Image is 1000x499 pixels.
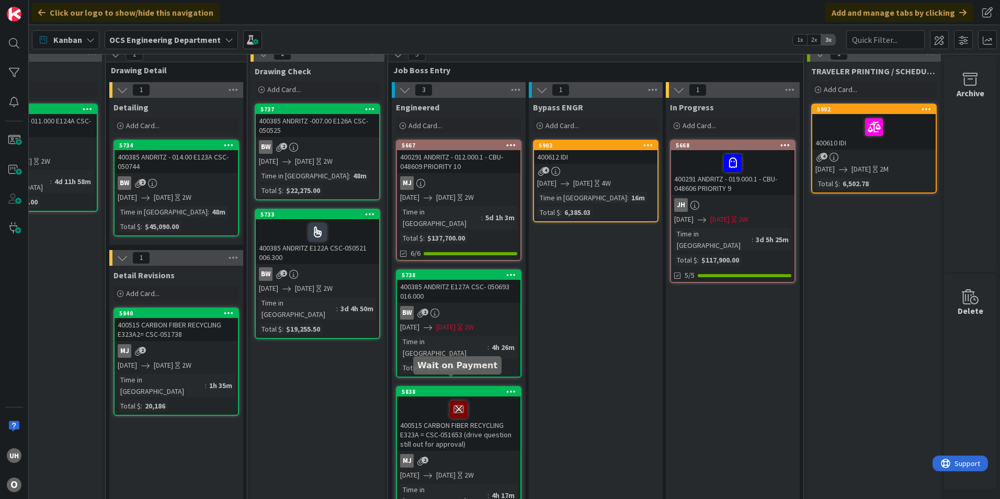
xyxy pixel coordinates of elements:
[671,141,794,195] div: 5668400291 ANDRITZ - 019.000.1 - CBU-048606 PRIORITY 9
[697,254,699,266] span: :
[119,142,238,149] div: 5734
[807,35,821,45] span: 2x
[408,48,426,61] span: 5
[53,33,82,46] span: Kanban
[812,114,936,150] div: 400610 IDI
[259,170,349,182] div: Time in [GEOGRAPHIC_DATA]
[671,150,794,195] div: 400291 ANDRITZ - 019.000.1 - CBU-048606 PRIORITY 9
[397,306,520,320] div: BW
[534,150,657,164] div: 400612 IDI
[396,269,521,378] a: 5738400385 ANDRITZ E127A CSC- 050693 016.000BW[DATE][DATE]2WTime in [GEOGRAPHIC_DATA]:4h 26mTotal...
[349,170,350,182] span: :
[815,164,835,175] span: [DATE]
[397,270,520,303] div: 5738400385 ANDRITZ E127A CSC- 050693 016.000
[22,2,48,14] span: Support
[817,106,936,113] div: 5902
[118,360,137,371] span: [DATE]
[958,304,983,317] div: Delete
[671,141,794,150] div: 5668
[674,198,688,212] div: JH
[295,283,314,294] span: [DATE]
[537,207,560,218] div: Total $
[397,454,520,468] div: MJ
[397,150,520,173] div: 400291 ANDRITZ - 012.000.1 - CBU-048609 PRIORITY 10
[118,400,141,412] div: Total $
[115,309,238,341] div: 5840400515 CARBON FIBER RECYCLING E323A2= CSC-051738
[821,153,827,160] span: 4
[670,102,714,112] span: In Progress
[812,105,936,114] div: 5902
[259,185,282,196] div: Total $
[338,303,376,314] div: 3d 4h 50m
[840,178,871,189] div: 6,502.78
[118,374,205,397] div: Time in [GEOGRAPHIC_DATA]
[846,30,925,49] input: Quick Filter...
[115,344,238,358] div: MJ
[115,141,238,173] div: 5734400385 ANDRITZ - 014.00 E123A CSC-050744
[489,342,517,353] div: 4h 26m
[415,84,433,96] span: 3
[280,270,287,277] span: 2
[7,478,21,492] div: O
[753,234,791,245] div: 3d 5h 25m
[256,105,379,137] div: 5737400385 ANDRITZ -007.00 E126A CSC-050525
[423,232,425,244] span: :
[396,140,521,261] a: 5667400291 ANDRITZ - 012.000.1 - CBU-048609 PRIORITY 10MJ[DATE][DATE]2WTime in [GEOGRAPHIC_DATA]:...
[400,322,419,333] span: [DATE]
[838,178,840,189] span: :
[396,102,439,112] span: Engineered
[880,164,889,175] div: 2M
[402,388,520,395] div: 5838
[255,209,380,339] a: 5733400385 ANDRITZ E122A CSC-050521 006.300BW[DATE][DATE]2WTime in [GEOGRAPHIC_DATA]:3d 4h 50mTot...
[113,140,239,236] a: 5734400385 ANDRITZ - 014.00 E123A CSC-050744BW[DATE][DATE]2WTime in [GEOGRAPHIC_DATA]:48mTotal $:...
[132,252,150,264] span: 1
[7,7,21,21] img: Visit kanbanzone.com
[464,470,474,481] div: 2W
[397,280,520,303] div: 400385 ANDRITZ E127A CSC- 050693 016.000
[408,121,442,130] span: Add Card...
[118,206,208,218] div: Time in [GEOGRAPHIC_DATA]
[821,35,835,45] span: 3x
[738,214,748,225] div: 2W
[400,176,414,190] div: MJ
[256,140,379,154] div: BW
[552,84,570,96] span: 1
[417,360,497,370] h5: Wait on Payment
[115,309,238,318] div: 5840
[683,121,716,130] span: Add Card...
[323,283,333,294] div: 2W
[481,212,483,223] span: :
[671,198,794,212] div: JH
[256,105,379,114] div: 5737
[483,212,517,223] div: 5d 1h 3m
[537,192,627,203] div: Time in [GEOGRAPHIC_DATA]
[825,3,973,22] div: Add and manage tabs by clicking
[118,176,131,190] div: BW
[182,360,191,371] div: 2W
[280,143,287,150] span: 2
[208,206,209,218] span: :
[436,192,456,203] span: [DATE]
[685,270,695,281] span: 5/5
[533,102,583,112] span: Bypass ENGR
[689,84,707,96] span: 1
[336,303,338,314] span: :
[260,211,379,218] div: 5733
[752,234,753,245] span: :
[546,121,579,130] span: Add Card...
[710,214,730,225] span: [DATE]
[113,102,149,112] span: Detailing
[397,387,520,451] div: 5838400515 CARBON FIBER RECYCLING E323A = CSC-051653 (drive question still out for approval)
[397,387,520,396] div: 5838
[627,192,629,203] span: :
[851,164,871,175] span: [DATE]
[670,140,796,283] a: 5668400291 ANDRITZ - 019.000.1 - CBU-048606 PRIORITY 9JH[DATE][DATE]2WTime in [GEOGRAPHIC_DATA]:3...
[142,221,181,232] div: $45,090.00
[115,150,238,173] div: 400385 ANDRITZ - 014.00 E123A CSC-050744
[126,48,143,61] span: 2
[402,271,520,279] div: 5738
[283,185,323,196] div: $22,275.00
[674,228,752,251] div: Time in [GEOGRAPHIC_DATA]
[115,141,238,150] div: 5734
[118,344,131,358] div: MJ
